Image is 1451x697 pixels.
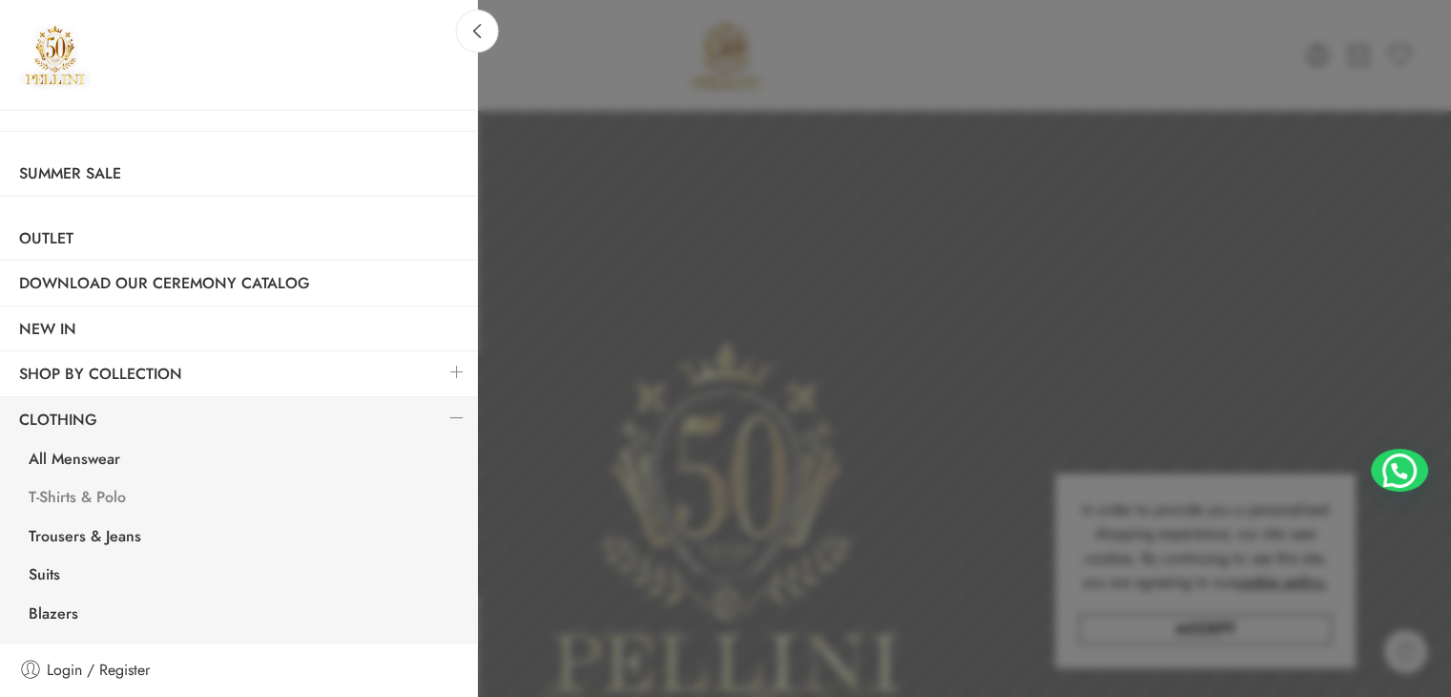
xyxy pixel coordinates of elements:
a: Login / Register [19,658,458,683]
a: All Menswear [10,442,477,481]
a: Blazers [10,597,477,636]
a: Suits [10,558,477,597]
a: Pellini - [19,19,91,91]
a: Shirts [10,636,477,675]
span: Login / Register [47,658,150,683]
img: Pellini [19,19,91,91]
a: T-Shirts & Polo [10,480,477,519]
a: Trousers & Jeans [10,519,477,559]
